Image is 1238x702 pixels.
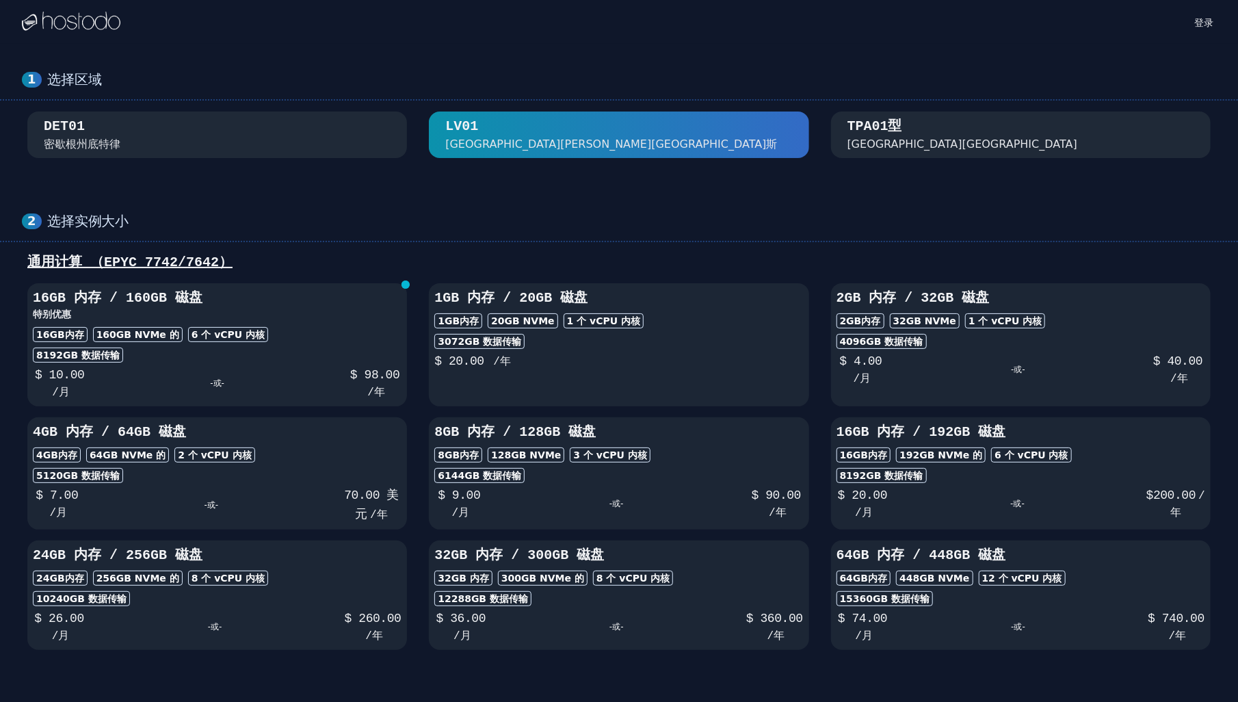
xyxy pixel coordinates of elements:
[1148,612,1204,625] span: $ 740.00
[434,591,531,606] div: 12288GB 数据传输
[434,313,482,328] div: 1GB内存
[33,468,123,483] div: 5120GB 数据传输
[488,447,564,463] div: 128 GB NVMe
[840,354,882,368] span: $ 4.00
[81,486,341,524] div: -或-
[345,612,401,625] span: $ 260.00
[498,571,588,586] div: 300GB NVMe 的
[965,313,1045,328] div: 1 个 vCPU 内核
[27,283,407,406] button: 16GB 内存 / 160GB 磁盘特别优惠16GB内存160GB NVMe 的6 个 vCPU 内核8192GB 数据传输$ 10.00 /月-或-$ 98.00 /年
[1169,630,1187,642] span: /年
[1170,373,1188,385] span: /年
[174,447,254,463] div: 2 个 vCPU 内核
[434,423,803,442] h3: 8GB 内存 / 128GB 磁盘
[564,313,644,328] div: 1 个 vCPU 内核
[570,447,650,463] div: 3 个 vCPU 内核
[484,486,749,521] div: -或-
[436,612,486,625] span: $ 36.00
[837,334,927,349] div: 4096GB 数据传输
[855,630,873,642] span: /月
[365,630,383,642] span: /年
[27,417,407,530] button: 4GB 内存 / 64GB 磁盘4GB内存64GB NVMe 的2 个 vCPU 内核5120GB 数据传输$ 7.00 /月-或-70.00 美元/年
[35,368,84,382] span: $ 10.00
[837,546,1205,565] h3: 64GB 内存 / 448GB 磁盘
[52,387,70,399] span: /月
[434,289,803,308] h3: 1GB 内存 / 20GB 磁盘
[33,546,401,565] h3: 24GB 内存 / 256GB 磁盘
[429,417,808,530] button: 8GB 内存 / 128GB 磁盘8GB内存128GB NVMe3 个 vCPU 内核6144GB 数据传输$ 9.00 /月-或-$ 90.00 /年
[445,138,777,151] font: [GEOGRAPHIC_DATA][PERSON_NAME][GEOGRAPHIC_DATA]斯
[890,313,960,328] div: 32 GB NVMe
[34,612,83,625] span: $ 26.00
[831,283,1211,406] button: 2GB 内存 / 32GB 磁盘2GB内存32GB NVMe1 个 vCPU 内核4096GB 数据传输$ 4.00 /月-或-$ 40.00 /年
[979,571,1066,586] div: 12 个 vCPU 内核
[838,612,887,625] span: $ 74.00
[33,308,401,322] h3: 特别优惠
[837,289,1205,308] h3: 2GB 内存 / 32GB 磁盘
[855,507,873,519] span: /月
[44,118,85,134] font: DET01
[752,489,801,502] span: $ 90.00
[438,489,480,502] span: $ 9.00
[434,334,525,349] div: 3072GB 数据传输
[434,447,482,463] div: 8GB内存
[593,571,673,586] div: 8 个 vCPU 内核
[188,571,268,586] div: 8 个 vCPU 内核
[445,118,478,134] font: LV01
[429,112,808,158] button: LV01 [GEOGRAPHIC_DATA][PERSON_NAME][GEOGRAPHIC_DATA]斯
[453,630,471,642] span: /月
[769,507,787,519] span: /年
[33,447,81,463] div: 4GB内存
[33,327,88,342] div: 16GB内存
[367,387,385,399] span: /年
[22,12,120,32] img: 商标
[896,447,986,463] div: 192GB NVMe 的
[889,609,1148,645] div: -或-
[33,591,130,606] div: 10240GB 数据传输
[1153,354,1202,368] span: $ 40.00
[838,489,887,502] span: $ 20.00
[47,71,1216,88] div: 选择区域
[837,423,1205,442] h3: 16GB 内存 / 192GB 磁盘
[344,489,399,521] span: 70.00 美元
[22,213,42,229] div: 2
[93,571,183,586] div: 256GB NVMe 的
[886,352,1151,387] div: -或-
[85,609,344,645] div: -或-
[429,283,808,406] button: 1GB 内存 / 20GB 磁盘1GB内存20GB NVMe1 个 vCPU 内核3072GB 数据传输$ 20.00 /年
[36,489,78,502] span: $ 7.00
[488,609,746,645] div: -或-
[991,447,1071,463] div: 6 个 vCPU 内核
[831,112,1211,158] button: TPA01型 [GEOGRAPHIC_DATA][GEOGRAPHIC_DATA]
[746,612,803,625] span: $ 360.00
[49,507,67,519] span: /月
[52,630,70,642] span: /月
[452,507,470,519] span: /月
[27,541,407,650] button: 24GB 内存 / 256GB 磁盘24GB内存256GB NVMe 的8 个 vCPU 内核10240GB 数据传输$ 26.00 /月-或-$ 260.00 /年
[33,289,401,308] h3: 16GB 内存 / 160GB 磁盘
[22,72,42,88] div: 1
[847,118,902,134] font: TPA01型
[854,373,871,385] span: /月
[1146,489,1196,502] span: $200.00
[33,423,401,442] h3: 4GB 内存 / 64GB 磁盘
[831,417,1211,530] button: 16GB 内存 / 192GB 磁盘16GB内存192GB NVMe 的6 个 vCPU 内核8192GB 数据传输$ 20.00 /月-或-$200.00/年
[889,486,1146,521] div: -或-
[86,365,348,401] div: -或-
[188,327,268,342] div: 6 个 vCPU 内核
[370,509,388,521] span: /年
[434,571,492,586] div: 32GB 内存
[896,571,973,586] div: 448 GB NVMe
[429,541,808,650] button: 32GB 内存 / 300GB 磁盘32GB 内存300GB NVMe 的8 个 vCPU 内核12288GB 数据传输$ 36.00 /月-或-$ 360.00 /年
[837,571,891,586] div: 64GB内存
[434,546,803,565] h3: 32GB 内存 / 300GB 磁盘
[86,447,169,463] div: 64GB NVMe 的
[1191,13,1216,29] a: 登录
[350,368,399,382] span: $ 98.00
[33,348,123,363] div: 8192GB 数据传输
[488,313,558,328] div: 20 GB NVMe
[434,468,525,483] div: 6144GB 数据传输
[837,313,884,328] div: 2GB内存
[847,138,1077,151] font: [GEOGRAPHIC_DATA][GEOGRAPHIC_DATA]
[93,327,183,342] div: 160GB NVMe 的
